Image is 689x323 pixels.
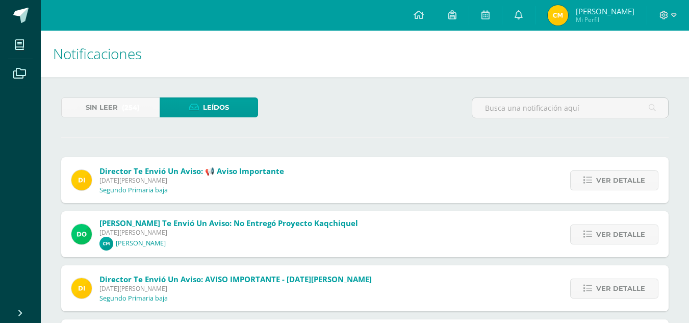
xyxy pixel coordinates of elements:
[596,279,645,298] span: Ver detalle
[99,228,358,237] span: [DATE][PERSON_NAME]
[53,44,142,63] span: Notificaciones
[99,284,372,293] span: [DATE][PERSON_NAME]
[116,239,166,247] p: [PERSON_NAME]
[160,97,258,117] a: Leídos
[86,98,118,117] span: Sin leer
[71,170,92,190] img: f0b35651ae50ff9c693c4cbd3f40c4bb.png
[99,274,372,284] span: Director te envió un aviso: AVISO IMPORTANTE - [DATE][PERSON_NAME]
[472,98,668,118] input: Busca una notificación aquí
[596,225,645,244] span: Ver detalle
[99,218,358,228] span: [PERSON_NAME] te envió un aviso: No entregó Proyecto Kaqchiquel
[99,186,168,194] p: Segundo Primaria baja
[576,6,634,16] span: [PERSON_NAME]
[99,294,168,303] p: Segundo Primaria baja
[596,171,645,190] span: Ver detalle
[71,224,92,244] img: 6375f47eecb036952adb186a7dbdb664.png
[548,5,568,26] img: 3539216fffea41f153926d05c68914f5.png
[61,97,160,117] a: Sin leer(254)
[203,98,229,117] span: Leídos
[576,15,634,24] span: Mi Perfil
[99,166,284,176] span: Director te envió un aviso: 📢 Aviso Importante
[71,278,92,299] img: f0b35651ae50ff9c693c4cbd3f40c4bb.png
[122,98,140,117] span: (254)
[99,237,113,251] img: 5e5d6490dce50ab838708e226bdbd5c8.png
[99,176,284,185] span: [DATE][PERSON_NAME]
